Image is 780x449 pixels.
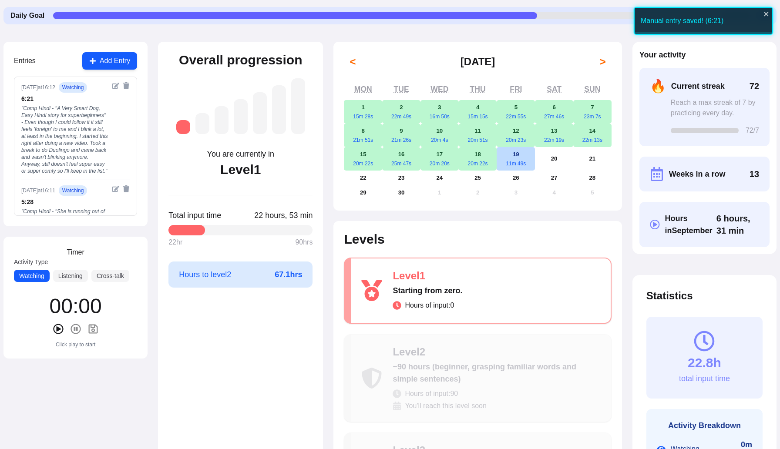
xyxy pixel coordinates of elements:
div: You are currently in [207,148,274,160]
div: Level 2: ~90 hours (beginner, grasping familiar words and simple sentences) [195,113,209,134]
span: 13 [750,168,759,180]
div: Click play to start [56,341,95,348]
div: Level 5: ~1,050 hours (high intermediate, understanding most everyday content) [253,92,267,134]
abbr: September 8, 2025 [362,127,365,134]
div: ~90 hours (beginner, grasping familiar words and simple sentences) [393,361,600,385]
button: September 27, 2025 [535,171,573,185]
button: Edit entry [112,185,119,192]
button: Cross-talk [91,270,129,282]
div: 15m 28s [344,113,382,120]
div: 22m 55s [497,113,535,120]
h3: Timer [67,247,84,258]
button: September 8, 202521m 51s [344,124,382,147]
abbr: October 2, 2025 [476,189,479,196]
div: 11m 49s [497,160,535,167]
button: September 25, 2025 [459,171,497,185]
abbr: September 28, 2025 [589,174,595,181]
button: Delete entry [123,82,130,89]
button: September 10, 202520m 4s [420,124,459,147]
button: October 4, 2025 [535,185,573,200]
div: Level 1 [393,269,600,283]
span: 🔥 [650,78,666,94]
div: Level 1 [220,162,261,178]
div: Level 7: ~2,625 hours (near-native, understanding most media and conversations fluently) [291,78,305,134]
abbr: September 17, 2025 [436,151,443,157]
span: 67.1 hrs [275,268,302,281]
button: September 29, 2025 [344,185,382,200]
abbr: September 2, 2025 [400,104,403,111]
div: Starting from zero. [393,285,600,297]
abbr: September 10, 2025 [436,127,443,134]
button: September 13, 202522m 19s [535,124,573,147]
div: 21m 26s [382,137,420,144]
abbr: September 9, 2025 [400,127,403,134]
h2: Your activity [639,49,770,61]
div: 22m 49s [382,113,420,120]
abbr: Saturday [547,85,561,94]
span: Current streak [671,80,725,92]
abbr: September 29, 2025 [360,189,366,196]
button: September 6, 202527m 46s [535,100,573,124]
span: 72 [750,80,759,92]
abbr: September 15, 2025 [360,151,366,157]
button: September 5, 202522m 55s [497,100,535,124]
abbr: October 1, 2025 [438,189,441,196]
span: You'll reach this level soon [405,401,486,411]
button: September 16, 202525m 47s [382,147,420,171]
abbr: September 22, 2025 [360,174,366,181]
button: Edit entry [112,82,119,89]
div: 20m 51s [459,137,497,144]
abbr: September 14, 2025 [589,127,595,134]
div: 23m 7s [573,113,612,120]
span: Total input time [168,209,221,221]
button: September 1, 202515m 28s [344,100,382,124]
div: 00 : 00 [50,296,102,317]
abbr: Thursday [470,85,486,94]
abbr: September 6, 2025 [552,104,555,111]
button: September 2, 202522m 49s [382,100,420,124]
button: September 14, 202522m 13s [573,124,612,147]
span: watching [59,82,87,93]
span: Weeks in a row [669,168,726,180]
button: September 3, 202516m 50s [420,100,459,124]
abbr: September 11, 2025 [474,127,481,134]
span: Daily Goal [10,10,44,21]
h2: Overall progression [179,52,302,68]
abbr: October 5, 2025 [591,189,594,196]
div: 21m 51s [344,137,382,144]
div: 20m 20s [420,160,459,167]
abbr: September 18, 2025 [474,151,481,157]
button: September 23, 2025 [382,171,420,185]
button: September 19, 202511m 49s [497,147,535,171]
div: 15m 15s [459,113,497,120]
span: Click to toggle between decimal and time format [254,209,313,221]
div: Level 1: Starting from zero. [176,120,190,134]
abbr: September 19, 2025 [513,151,519,157]
div: 20m 22s [344,160,382,167]
div: Level 2 [393,345,600,359]
div: 22.8h [688,355,721,371]
button: September 18, 202520m 22s [459,147,497,171]
div: 22m 13s [573,137,612,144]
abbr: September 4, 2025 [476,104,479,111]
abbr: September 24, 2025 [436,174,443,181]
abbr: September 30, 2025 [398,189,405,196]
span: 72 /7 [746,125,759,136]
span: Hours to level 2 [179,268,231,281]
button: September 12, 202520m 23s [497,124,535,147]
abbr: September 3, 2025 [438,104,441,111]
abbr: September 26, 2025 [513,174,519,181]
button: September 7, 202523m 7s [573,100,612,124]
abbr: September 25, 2025 [474,174,481,181]
abbr: September 27, 2025 [551,174,558,181]
div: 22m 19s [535,137,573,144]
abbr: September 23, 2025 [398,174,405,181]
h2: Levels [344,231,611,247]
div: 27m 46s [535,113,573,120]
div: total input time [679,372,730,385]
div: 5 : 28 [21,198,109,206]
abbr: September 16, 2025 [398,151,405,157]
abbr: October 3, 2025 [514,189,518,196]
abbr: September 12, 2025 [513,127,519,134]
button: September 17, 202520m 20s [420,147,459,171]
